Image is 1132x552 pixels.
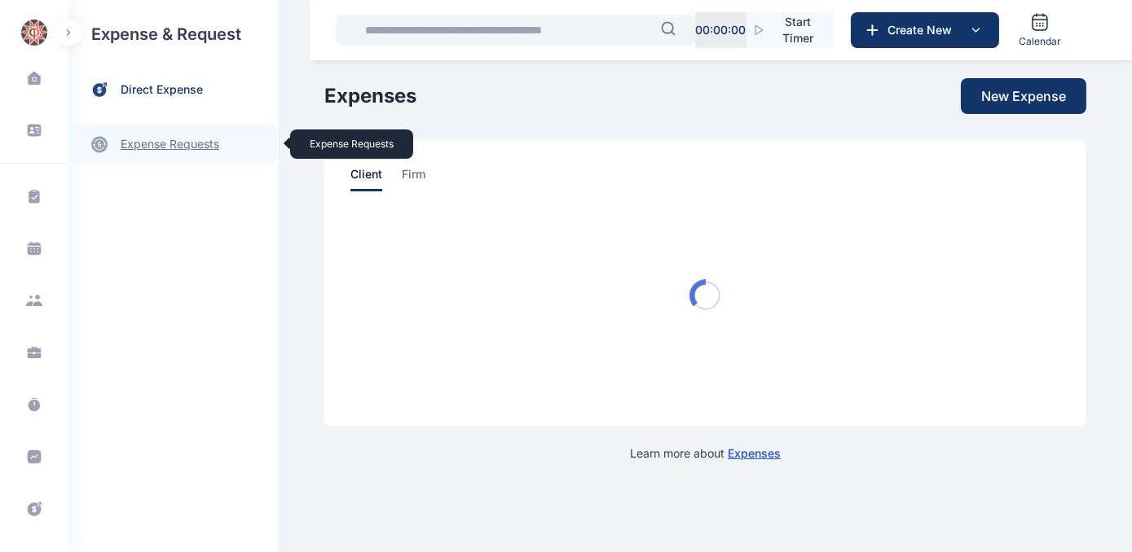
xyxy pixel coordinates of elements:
button: Start Timer [747,12,834,48]
a: firm [402,166,445,191]
span: Start Timer [775,14,821,46]
p: Learn more about [630,445,781,462]
span: Calendar [1019,35,1061,48]
a: Calendar [1012,6,1068,55]
a: client [350,166,402,191]
span: New Expense [981,86,1066,106]
div: expense requestsexpense requests [68,112,277,164]
button: New Expense [961,78,1086,114]
button: Create New [851,12,999,48]
h1: Expenses [324,83,416,109]
span: client [350,166,382,191]
span: firm [402,166,425,191]
span: Create New [881,22,966,38]
a: direct expense [68,68,277,112]
span: direct expense [121,81,203,99]
a: Expenses [728,446,781,460]
p: 00 : 00 : 00 [695,22,746,38]
a: expense requests [68,125,277,164]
